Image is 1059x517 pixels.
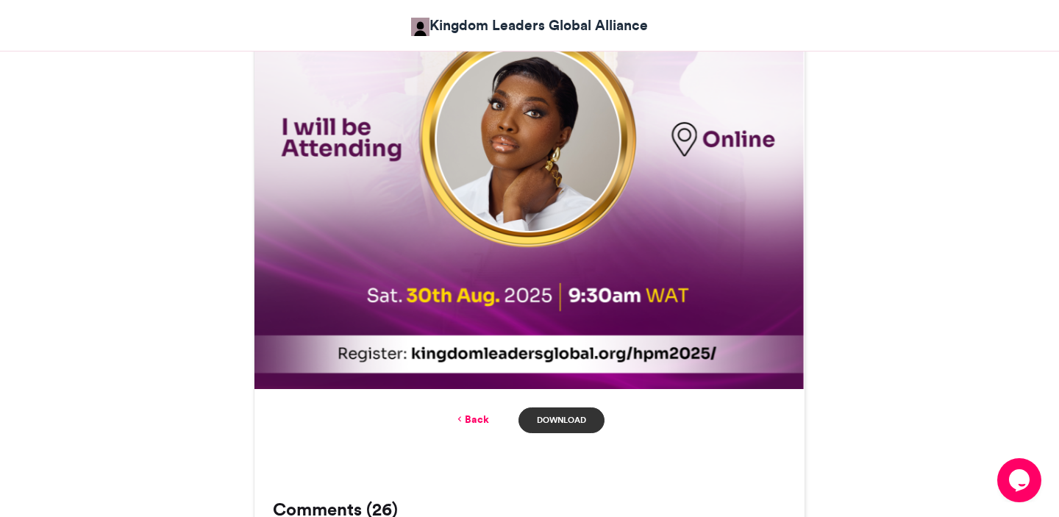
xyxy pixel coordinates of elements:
iframe: chat widget [997,458,1044,502]
a: Back [454,412,489,427]
a: Kingdom Leaders Global Alliance [411,15,648,36]
img: Kingdom Leaders Global Alliance [411,18,429,36]
a: Download [518,407,605,433]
